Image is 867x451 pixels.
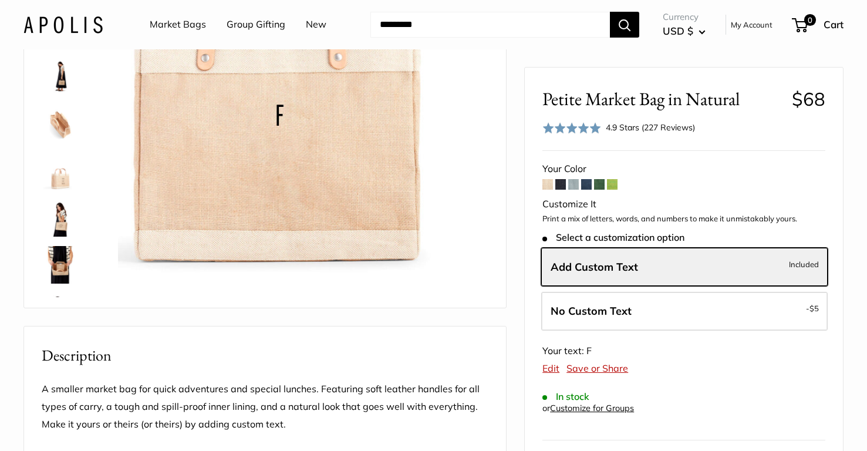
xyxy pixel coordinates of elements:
[42,344,488,367] h2: Description
[39,244,82,286] a: Petite Market Bag in Natural
[370,12,610,38] input: Search...
[542,119,695,136] div: 4.9 Stars (227 Reviews)
[551,304,632,318] span: No Custom Text
[792,87,825,110] span: $68
[663,9,706,25] span: Currency
[227,16,285,33] a: Group Gifting
[542,160,825,178] div: Your Color
[42,199,79,237] img: Petite Market Bag in Natural
[42,152,79,190] img: Petite Market Bag in Natural
[541,247,828,286] label: Add Custom Text
[542,345,592,356] span: Your text: F
[731,18,772,32] a: My Account
[806,301,819,315] span: -
[610,12,639,38] button: Search
[542,232,684,243] span: Select a customization option
[542,400,634,416] div: or
[606,121,695,134] div: 4.9 Stars (227 Reviews)
[42,246,79,284] img: Petite Market Bag in Natural
[793,15,844,34] a: 0 Cart
[551,260,638,273] span: Add Custom Text
[39,291,82,333] a: Petite Market Bag in Natural
[23,16,103,33] img: Apolis
[306,16,326,33] a: New
[663,22,706,41] button: USD $
[824,18,844,31] span: Cart
[42,381,488,433] p: A smaller market bag for quick adventures and special lunches. Featuring soft leather handles for...
[39,150,82,192] a: Petite Market Bag in Natural
[542,391,589,402] span: In stock
[550,403,634,413] a: Customize for Groups
[789,257,819,271] span: Included
[541,292,828,331] label: Leave Blank
[42,105,79,143] img: description_Spacious inner area with room for everything.
[663,25,693,37] span: USD $
[542,213,825,225] p: Print a mix of letters, words, and numbers to make it unmistakably yours.
[39,197,82,239] a: Petite Market Bag in Natural
[566,362,628,374] a: Save or Share
[9,406,126,442] iframe: Sign Up via Text for Offers
[42,58,79,96] img: Petite Market Bag in Natural
[804,14,816,26] span: 0
[42,293,79,331] img: Petite Market Bag in Natural
[39,103,82,145] a: description_Spacious inner area with room for everything.
[809,304,819,313] span: $5
[39,56,82,98] a: Petite Market Bag in Natural
[150,16,206,33] a: Market Bags
[542,196,825,213] div: Customize It
[542,88,782,110] span: Petite Market Bag in Natural
[542,362,559,374] a: Edit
